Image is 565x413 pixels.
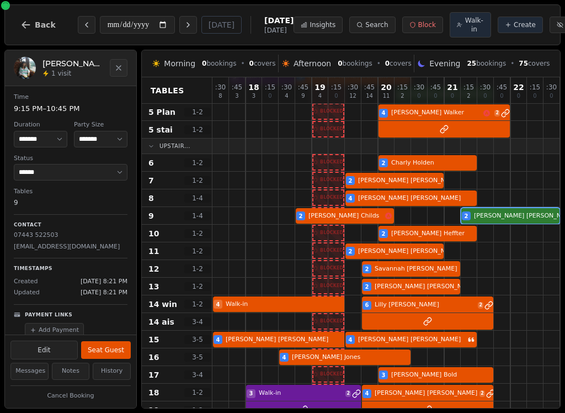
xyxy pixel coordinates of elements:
p: [EMAIL_ADDRESS][DOMAIN_NAME] [14,242,127,252]
span: 9 [148,210,154,221]
span: 4 [318,93,322,99]
dt: Time [14,93,127,102]
span: Walk-in [226,300,344,309]
span: 2 [382,230,386,238]
span: • [510,59,514,68]
span: 16 [148,352,159,363]
span: 4 [349,336,353,344]
span: : 30 [414,84,424,91]
span: : 30 [281,84,292,91]
span: : 15 [397,84,408,91]
span: 0 [202,60,206,67]
span: Search [365,20,388,29]
span: 1 - 4 [184,194,211,203]
span: 4 [282,353,286,362]
span: 2 [494,110,500,117]
span: • [241,59,244,68]
span: 1 - 2 [184,300,211,309]
button: Seat Guest [81,341,131,359]
span: 4 [365,389,369,398]
span: : 15 [463,84,474,91]
span: [PERSON_NAME] [PERSON_NAME] [226,335,344,345]
span: 3 [249,389,253,398]
span: 22 [513,83,524,91]
span: 6 [365,301,369,309]
span: 2 [349,177,353,185]
span: 4 [216,300,220,309]
span: 0 [268,93,271,99]
span: 75 [519,60,528,67]
span: 4 [382,109,386,117]
span: 0 [434,93,437,99]
span: 0 [338,60,342,67]
span: Charly Holden [391,158,477,168]
span: 0 [550,93,553,99]
svg: Customer message [468,336,475,343]
span: 2 [465,212,468,220]
span: 3 [382,371,386,379]
span: 3 - 4 [184,317,211,326]
span: 2 [345,390,351,397]
span: 1 - 2 [184,125,211,134]
span: : 45 [298,84,308,91]
span: 12 [148,263,159,274]
span: 0 [451,93,454,99]
span: 3 - 5 [184,353,211,362]
span: Block [418,20,436,29]
button: Block [402,17,443,33]
span: 12 [349,93,356,99]
span: 1 - 2 [184,229,211,238]
button: Notes [52,363,90,380]
span: [PERSON_NAME] [PERSON_NAME] [375,389,477,398]
span: 2 [365,283,369,291]
span: 1 - 2 [184,108,211,117]
span: : 45 [364,84,375,91]
span: Walk-in [465,16,484,34]
span: Updated [14,288,40,298]
span: Lilly [PERSON_NAME] [375,300,476,310]
span: [PERSON_NAME] [PERSON_NAME] [358,247,461,256]
span: 4 [285,93,288,99]
span: bookings [467,59,506,68]
span: [PERSON_NAME] [PERSON_NAME] [358,335,466,345]
button: Previous day [78,16,95,34]
span: 17 [148,369,159,380]
span: 10 [148,228,159,239]
span: covers [385,59,412,68]
span: 13 [148,281,159,292]
span: 1 visit [51,69,71,78]
button: Messages [10,363,49,380]
span: bookings [338,59,372,68]
button: [DATE] [201,16,242,34]
span: 18 [148,387,159,398]
button: Edit [10,341,78,359]
dt: Tables [14,187,127,197]
span: 7 [148,175,154,186]
span: [PERSON_NAME] [PERSON_NAME] [375,282,477,292]
p: Timestamps [14,265,127,273]
span: [PERSON_NAME] Walker [391,108,481,118]
span: 21 [447,83,457,91]
span: 2 [349,247,353,256]
button: History [93,363,131,380]
span: [DATE] 8:21 PM [81,288,127,298]
span: 1 - 2 [184,247,211,256]
span: 9 [301,93,305,99]
span: Afternoon [294,58,331,69]
span: 11 [148,246,159,257]
span: 5 Plan [148,107,175,118]
span: 25 [467,60,476,67]
span: Walk-in [259,389,343,398]
span: 2 [299,212,303,220]
span: [DATE] [264,15,294,26]
span: 6 [148,157,154,168]
span: 1 - 2 [184,176,211,185]
span: : 30 [546,84,557,91]
span: : 45 [497,84,507,91]
h2: [PERSON_NAME] [PERSON_NAME] [42,58,103,69]
button: Cancel Booking [10,389,131,403]
span: 2 [365,265,369,273]
span: 15 [148,334,159,345]
button: Walk-in [450,12,491,38]
span: [DATE] 8:21 PM [81,277,127,287]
